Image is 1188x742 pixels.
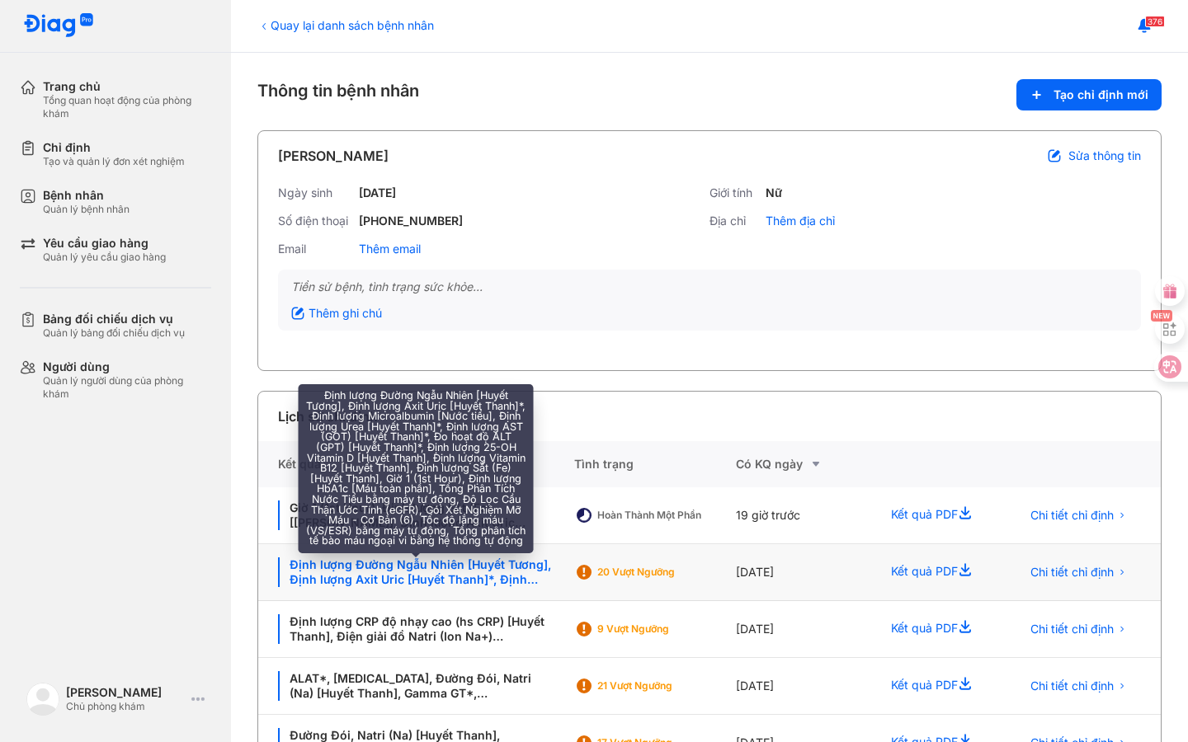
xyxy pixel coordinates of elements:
div: [DATE] [359,185,396,200]
div: Chỉ định [43,140,185,155]
div: Nữ [766,185,782,200]
div: Định lượng CRP độ nhạy cao (hs CRP) [Huyết Thanh], Điện giải đồ Natri (Ion Na+) [[PERSON_NAME]], ... [278,614,554,644]
div: Hoàn thành một phần [597,509,729,522]
div: [PERSON_NAME] [66,685,185,700]
div: Bảng đối chiếu dịch vụ [43,312,185,326]
div: Lịch sử chỉ định [278,406,378,426]
span: Chi tiết chỉ định [1030,565,1114,580]
div: Tình trạng [574,441,736,487]
div: Địa chỉ [709,214,759,228]
div: Định lượng Đường Ngẫu Nhiên [Huyết Tương], Định lượng Axit Uric [Huyết Thanh]*, Định lượng Microa... [278,557,554,587]
div: Thêm địa chỉ [766,214,835,228]
div: [DATE] [736,601,871,658]
div: ALAT*, [MEDICAL_DATA], Đường Đói, Natri (Na) [Huyết Thanh], Gamma GT*, [MEDICAL_DATA]*, 25-OH [ME... [278,671,554,701]
img: logo [26,683,59,716]
div: Email [278,242,352,256]
span: Chi tiết chỉ định [1030,508,1114,523]
div: Quản lý yêu cầu giao hàng [43,251,166,264]
div: [PHONE_NUMBER] [359,214,463,228]
div: Ngày sinh [278,185,352,200]
div: Thông tin bệnh nhân [257,79,1162,110]
button: Chi tiết chỉ định [1021,503,1137,528]
div: Kết quả PDF [871,658,1001,715]
button: Chi tiết chỉ định [1021,674,1137,698]
div: Trang chủ [43,79,211,94]
button: Tạo chỉ định mới [1016,79,1162,110]
div: 20 Vượt ngưỡng [597,566,729,579]
div: 19 giờ trước [736,487,871,544]
div: Yêu cầu giao hàng [43,236,166,251]
div: 21 Vượt ngưỡng [597,679,729,693]
img: logo [23,13,94,39]
button: Chi tiết chỉ định [1021,560,1137,585]
span: Chi tiết chỉ định [1030,622,1114,636]
div: [DATE] [736,658,871,715]
div: Quản lý bảng đối chiếu dịch vụ [43,326,185,340]
span: Chi tiết chỉ định [1030,679,1114,693]
div: Người dùng [43,359,211,374]
div: [DATE] [736,544,871,601]
div: Quản lý người dùng của phòng khám [43,374,211,401]
div: Kết quả [258,441,574,487]
div: Tổng quan hoạt động của phòng khám [43,94,211,120]
span: 376 [1145,16,1165,27]
div: Tạo và quản lý đơn xét nghiệm [43,155,185,168]
div: Có KQ ngày [736,454,871,474]
div: Kết quả PDF [871,601,1001,658]
button: Chi tiết chỉ định [1021,617,1137,641]
div: Kết quả PDF [871,544,1001,601]
div: Chủ phòng khám [66,700,185,713]
div: Giờ 1 (1st Hour), Định lượng Sắt (Fe) [[PERSON_NAME]], Định lượng Axit Uric [Huyết Thanh]*, Định ... [278,500,554,530]
div: Kết quả PDF [871,487,1001,544]
div: Giới tính [709,185,759,200]
div: Quay lại danh sách bệnh nhân [257,16,434,34]
div: Bệnh nhân [43,188,130,203]
div: Số điện thoại [278,214,352,228]
span: Sửa thông tin [1068,148,1141,163]
span: Tạo chỉ định mới [1054,87,1148,102]
div: Thêm ghi chú [291,306,382,321]
div: 9 Vượt ngưỡng [597,622,729,636]
div: [PERSON_NAME] [278,146,389,166]
div: Thêm email [359,242,421,256]
div: Quản lý bệnh nhân [43,203,130,216]
div: Tiền sử bệnh, tình trạng sức khỏe... [291,279,1128,294]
